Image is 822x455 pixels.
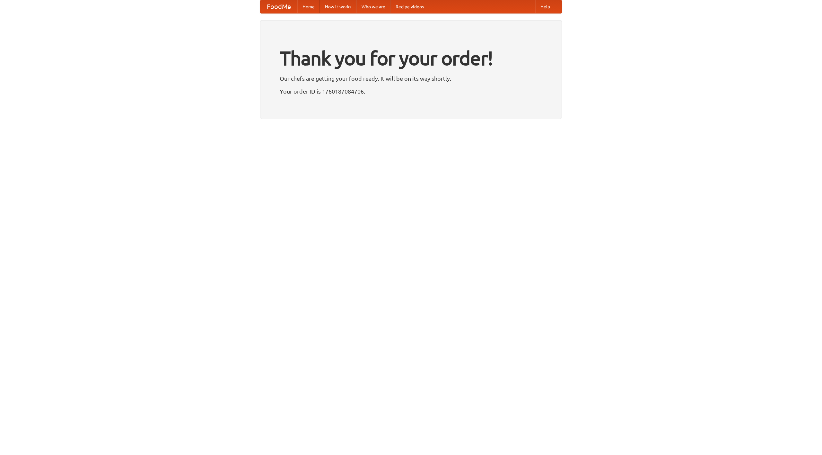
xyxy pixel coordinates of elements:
p: Your order ID is 1760187084706. [280,86,542,96]
a: Who we are [356,0,390,13]
a: Recipe videos [390,0,429,13]
a: Home [297,0,320,13]
a: How it works [320,0,356,13]
a: Help [535,0,555,13]
p: Our chefs are getting your food ready. It will be on its way shortly. [280,74,542,83]
h1: Thank you for your order! [280,43,542,74]
a: FoodMe [260,0,297,13]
